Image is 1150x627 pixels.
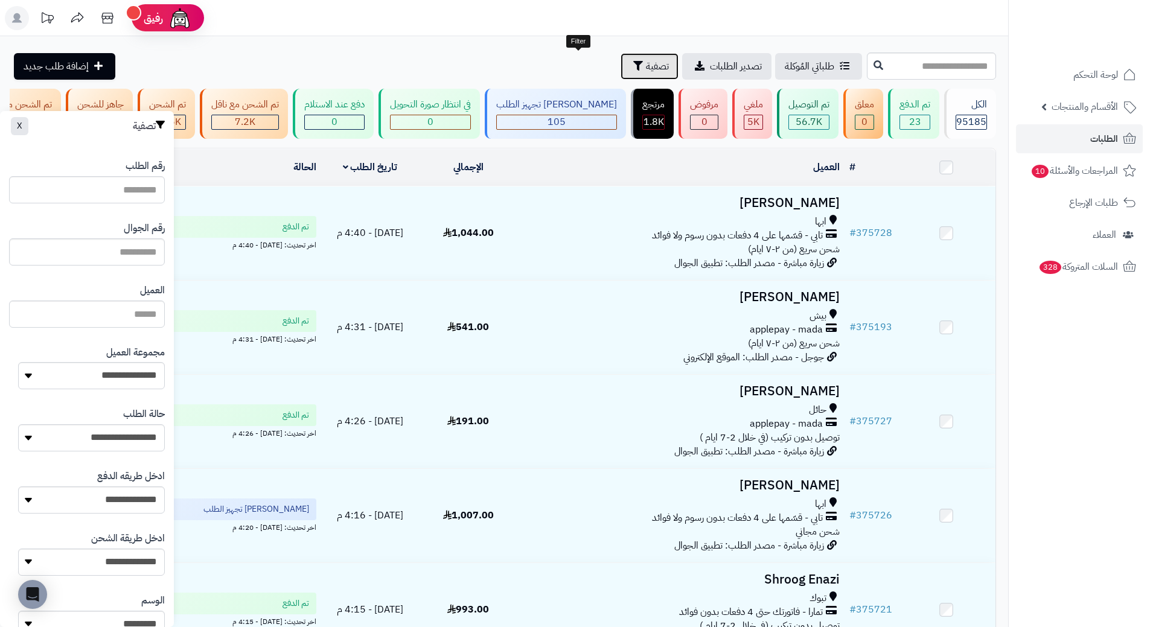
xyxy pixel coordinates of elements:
a: #375193 [849,320,892,334]
span: 0 [861,115,867,129]
a: تم الشحن 23.6K [135,89,197,139]
div: في انتظار صورة التحويل [390,98,471,112]
span: رفيق [144,11,163,25]
span: [DATE] - 4:26 م [337,414,403,428]
span: زيارة مباشرة - مصدر الطلب: تطبيق الجوال [674,538,824,553]
span: # [849,602,856,617]
a: #375727 [849,414,892,428]
a: دفع عند الاستلام 0 [290,89,376,139]
div: 4977 [744,115,762,129]
span: [DATE] - 4:31 م [337,320,403,334]
label: ادخل طريقة الشحن [91,532,165,546]
span: 328 [1039,261,1061,275]
span: applepay - mada [750,323,823,337]
span: [DATE] - 4:15 م [337,602,403,617]
div: 23 [900,115,930,129]
a: لوحة التحكم [1016,60,1143,89]
a: الكل95185 [942,89,998,139]
span: 0 [427,115,433,129]
span: [DATE] - 4:40 م [337,226,403,240]
span: 10 [1032,165,1049,179]
span: شحن سريع (من ٢-٧ ايام) [748,242,840,256]
a: طلبات الإرجاع [1016,188,1143,217]
img: logo-2.png [1068,27,1139,53]
a: تاريخ الطلب [343,160,398,174]
div: Filter [566,35,590,48]
span: تابي - قسّمها على 4 دفعات بدون رسوم ولا فوائد [652,229,823,243]
div: 0 [855,115,874,129]
span: 5K [747,115,759,129]
a: طلباتي المُوكلة [775,53,862,80]
div: مرتجع [642,98,665,112]
span: شحن مجاني [796,524,840,539]
span: بيش [810,309,826,323]
span: 7.2K [235,115,255,129]
span: [PERSON_NAME] تجهيز الطلب [203,503,309,515]
span: 56.7K [796,115,822,129]
div: 0 [691,115,718,129]
span: 105 [548,115,566,129]
h3: [PERSON_NAME] [522,384,840,398]
a: تم الدفع 23 [886,89,942,139]
span: توصيل بدون تركيب (في خلال 2-7 ايام ) [700,430,840,445]
a: مرفوض 0 [676,89,730,139]
div: 56698 [789,115,829,129]
a: #375726 [849,508,892,523]
div: تم الشحن [149,98,186,112]
a: العميل [813,160,840,174]
span: applepay - mada [750,417,823,431]
h3: تصفية [133,120,165,132]
div: تم التوصيل [788,98,829,112]
span: تابي - قسّمها على 4 دفعات بدون رسوم ولا فوائد [652,511,823,525]
a: ملغي 5K [730,89,775,139]
span: 191.00 [447,414,489,428]
span: # [849,414,856,428]
a: مرتجع 1.8K [628,89,676,139]
span: 0 [331,115,337,129]
span: لوحة التحكم [1073,66,1118,83]
a: المراجعات والأسئلة10 [1016,156,1143,185]
span: طلباتي المُوكلة [785,59,834,74]
a: # [849,160,855,174]
a: #375728 [849,226,892,240]
a: إضافة طلب جديد [14,53,115,80]
span: العملاء [1093,226,1116,243]
img: ai-face.png [168,6,192,30]
a: تحديثات المنصة [32,6,62,33]
span: تم الدفع [283,315,309,327]
span: 541.00 [447,320,489,334]
div: دفع عند الاستلام [304,98,365,112]
h3: [PERSON_NAME] [522,479,840,492]
span: الأقسام والمنتجات [1052,98,1118,115]
a: في انتظار صورة التحويل 0 [376,89,482,139]
label: العميل [140,284,165,298]
span: ابها [815,497,826,511]
div: الكل [956,98,987,112]
span: زيارة مباشرة - مصدر الطلب: تطبيق الجوال [674,444,824,459]
a: [PERSON_NAME] تجهيز الطلب 105 [482,89,628,139]
span: 993.00 [447,602,489,617]
span: ابها [815,215,826,229]
h3: Shroog Enazi [522,573,840,587]
span: الطلبات [1090,130,1118,147]
span: 1.8K [644,115,664,129]
span: شحن سريع (من ٢-٧ ايام) [748,336,840,351]
label: مجموعة العميل [106,346,165,360]
span: المراجعات والأسئلة [1030,162,1118,179]
a: العملاء [1016,220,1143,249]
span: 23 [909,115,921,129]
div: 7223 [212,115,278,129]
label: رقم الطلب [126,159,165,173]
label: ادخل طريقه الدفع [97,469,165,483]
span: # [849,508,856,523]
div: تم الدفع [899,98,930,112]
a: تم الشحن مع ناقل 7.2K [197,89,290,139]
span: تصدير الطلبات [710,59,762,74]
span: تم الدفع [283,597,309,609]
span: تمارا - فاتورتك حتى 4 دفعات بدون فوائد [679,605,823,619]
span: إضافة طلب جديد [24,59,89,74]
span: جوجل - مصدر الطلب: الموقع الإلكتروني [683,350,824,364]
div: 0 [391,115,470,129]
a: تم التوصيل 56.7K [775,89,841,139]
span: # [849,320,856,334]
